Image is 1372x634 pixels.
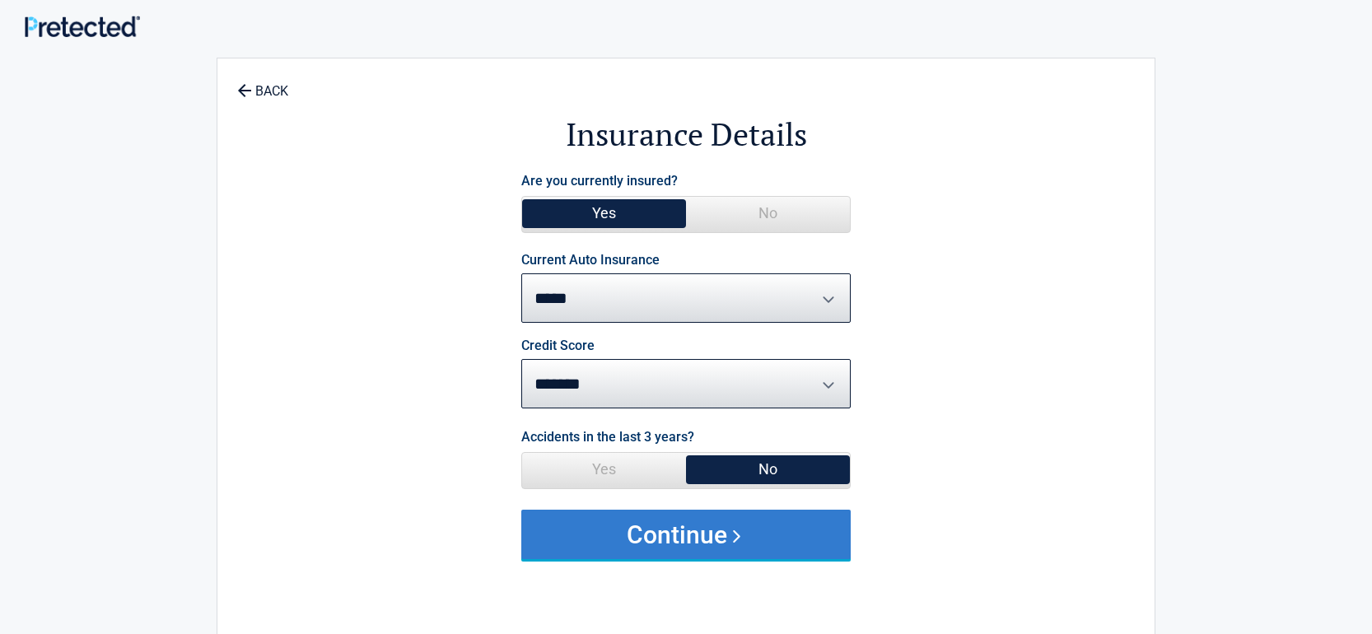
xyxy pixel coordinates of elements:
label: Are you currently insured? [521,170,678,192]
label: Credit Score [521,339,595,352]
span: No [686,197,850,230]
a: BACK [234,69,292,98]
label: Current Auto Insurance [521,254,660,267]
img: Main Logo [25,16,140,36]
button: Continue [521,510,851,559]
label: Accidents in the last 3 years? [521,426,694,448]
span: Yes [522,453,686,486]
span: Yes [522,197,686,230]
h2: Insurance Details [308,114,1064,156]
span: No [686,453,850,486]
